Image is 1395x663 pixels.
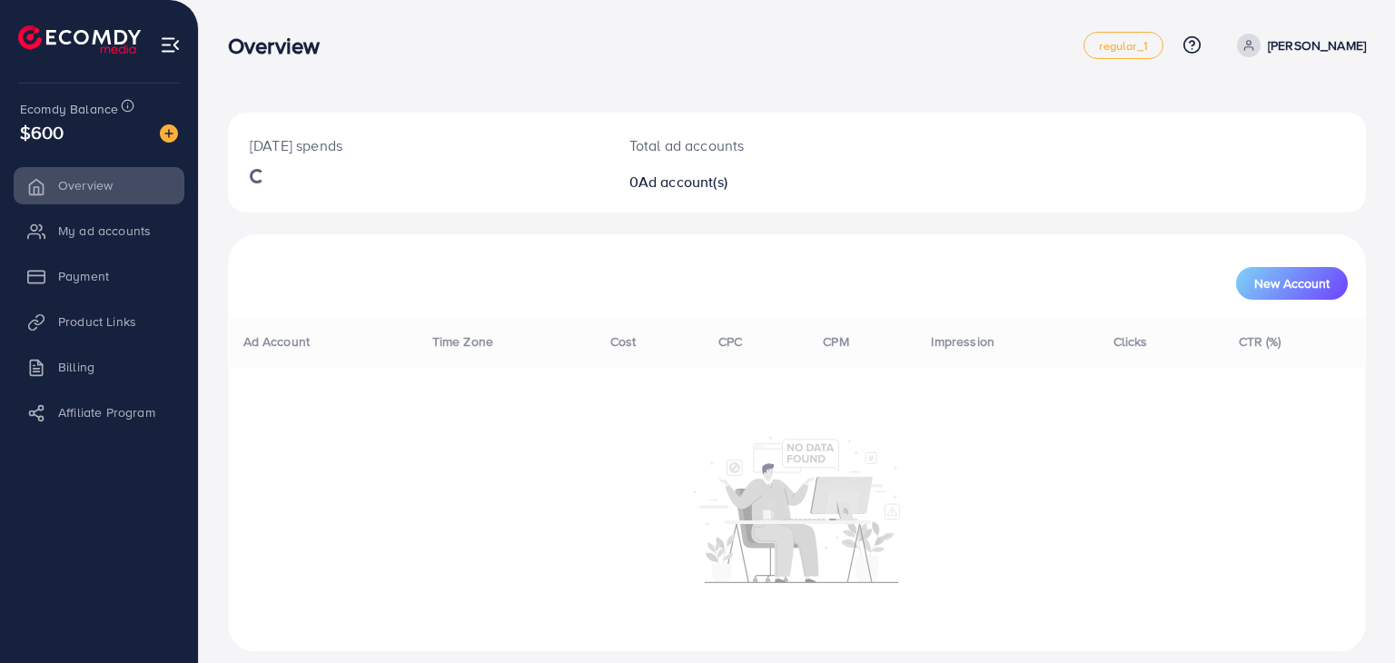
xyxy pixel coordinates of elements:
[638,172,727,192] span: Ad account(s)
[18,25,141,54] img: logo
[629,134,870,156] p: Total ad accounts
[250,134,586,156] p: [DATE] spends
[20,119,64,145] span: $600
[20,100,118,118] span: Ecomdy Balance
[629,173,870,191] h2: 0
[1099,40,1147,52] span: regular_1
[160,124,178,143] img: image
[1268,35,1366,56] p: [PERSON_NAME]
[1083,32,1162,59] a: regular_1
[1230,34,1366,57] a: [PERSON_NAME]
[160,35,181,55] img: menu
[1236,267,1348,300] button: New Account
[228,33,334,59] h3: Overview
[1254,277,1330,290] span: New Account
